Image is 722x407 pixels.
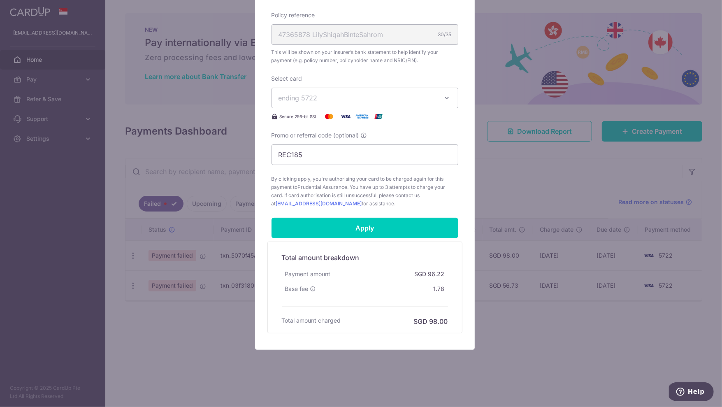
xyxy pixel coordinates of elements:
input: Apply [272,218,458,238]
div: 30/35 [438,30,452,39]
div: Payment amount [282,267,334,281]
span: This will be shown on your insurer’s bank statement to help identify your payment (e.g. policy nu... [272,48,458,65]
button: ending 5722 [272,88,458,108]
span: ending 5722 [279,94,318,102]
div: SGD 96.22 [411,267,448,281]
img: UnionPay [370,112,387,121]
h6: SGD 98.00 [414,316,448,326]
h5: Total amount breakdown [282,253,448,263]
a: [EMAIL_ADDRESS][DOMAIN_NAME] [276,200,362,207]
img: Visa [337,112,354,121]
h6: Total amount charged [282,316,341,325]
span: By clicking apply, you're authorising your card to be charged again for this payment to . You hav... [272,175,458,208]
span: Promo or referral code (optional) [272,131,359,140]
img: American Express [354,112,370,121]
label: Select card [272,74,302,83]
iframe: Opens a widget where you can find more information [669,382,714,403]
img: Mastercard [321,112,337,121]
span: Prudential Assurance [298,184,348,190]
label: Policy reference [272,11,315,19]
span: Secure 256-bit SSL [280,113,318,120]
div: 1.78 [430,281,448,296]
span: Base fee [285,285,309,293]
